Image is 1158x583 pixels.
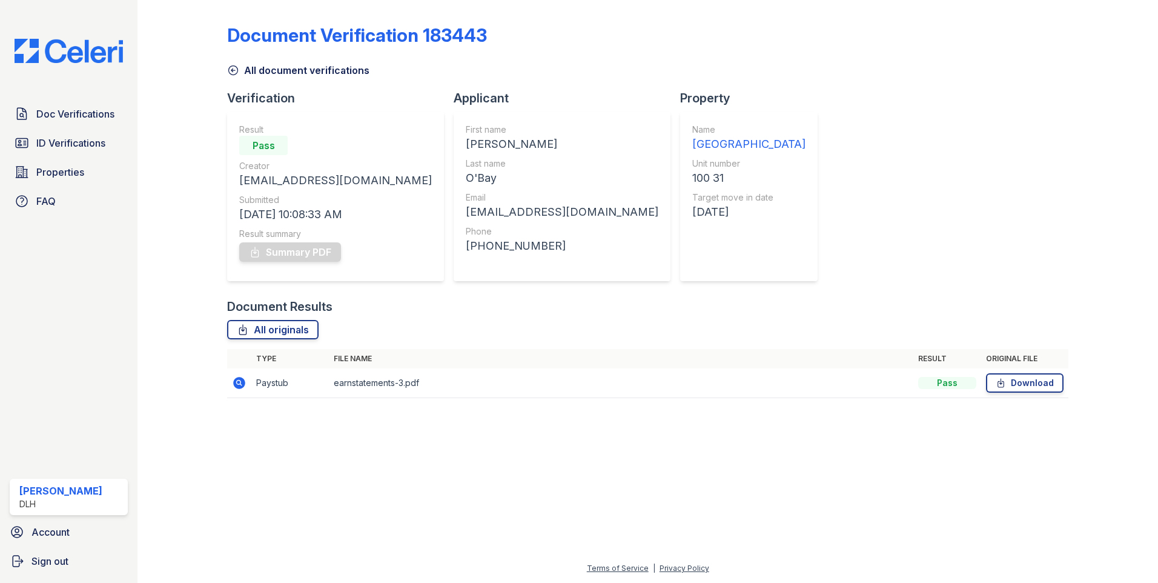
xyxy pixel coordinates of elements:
a: Account [5,520,133,544]
div: Name [692,124,806,136]
div: Creator [239,160,432,172]
a: Properties [10,160,128,184]
div: [EMAIL_ADDRESS][DOMAIN_NAME] [239,172,432,189]
img: CE_Logo_Blue-a8612792a0a2168367f1c8372b55b34899dd931a85d93a1a3d3e32e68fde9ad4.png [5,39,133,63]
div: Pass [918,377,976,389]
div: | [653,564,655,573]
span: ID Verifications [36,136,105,150]
div: [DATE] 10:08:33 AM [239,206,432,223]
div: Verification [227,90,454,107]
div: [EMAIL_ADDRESS][DOMAIN_NAME] [466,204,658,221]
div: [PERSON_NAME] [466,136,658,153]
a: Privacy Policy [660,564,709,573]
th: Original file [981,349,1068,368]
div: Email [466,192,658,204]
div: Document Verification 183443 [227,24,487,46]
a: All document verifications [227,63,369,78]
div: Document Results [227,298,333,315]
div: Last name [466,158,658,170]
div: O'Bay [466,170,658,187]
a: Name [GEOGRAPHIC_DATA] [692,124,806,153]
div: Unit number [692,158,806,170]
a: Sign out [5,549,133,573]
a: Download [986,373,1064,393]
a: Doc Verifications [10,102,128,126]
div: First name [466,124,658,136]
td: earnstatements-3.pdf [329,368,913,398]
span: Properties [36,165,84,179]
div: [DATE] [692,204,806,221]
span: Account [31,525,70,539]
a: ID Verifications [10,131,128,155]
div: DLH [19,498,102,510]
td: Paystub [251,368,329,398]
span: Sign out [31,554,68,568]
a: All originals [227,320,319,339]
div: [PHONE_NUMBER] [466,238,658,255]
th: Result [913,349,981,368]
th: Type [251,349,329,368]
div: Submitted [239,194,432,206]
div: Property [680,90,827,107]
div: Applicant [454,90,680,107]
div: Phone [466,225,658,238]
div: Result summary [239,228,432,240]
div: Pass [239,136,288,155]
a: Terms of Service [587,564,649,573]
span: FAQ [36,194,56,208]
div: Result [239,124,432,136]
div: 100 31 [692,170,806,187]
th: File name [329,349,913,368]
div: Target move in date [692,192,806,204]
div: [PERSON_NAME] [19,484,102,498]
span: Doc Verifications [36,107,114,121]
div: [GEOGRAPHIC_DATA] [692,136,806,153]
a: FAQ [10,189,128,213]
